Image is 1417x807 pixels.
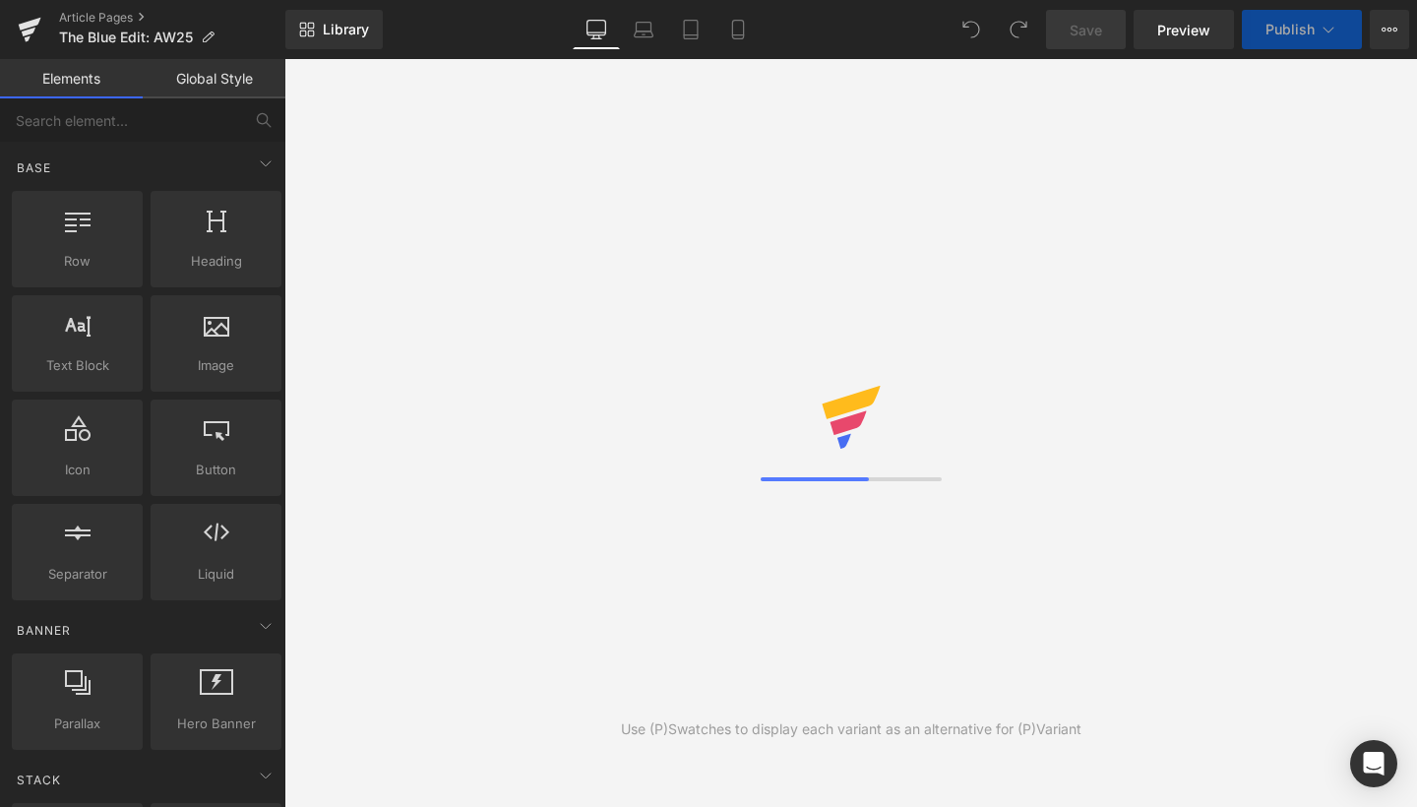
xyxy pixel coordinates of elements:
[285,10,383,49] a: New Library
[59,10,285,26] a: Article Pages
[1157,20,1210,40] span: Preview
[18,714,137,734] span: Parallax
[15,771,63,789] span: Stack
[1350,740,1397,787] div: Open Intercom Messenger
[1370,10,1409,49] button: More
[18,251,137,272] span: Row
[156,251,276,272] span: Heading
[15,158,53,177] span: Base
[952,10,991,49] button: Undo
[1070,20,1102,40] span: Save
[667,10,714,49] a: Tablet
[714,10,762,49] a: Mobile
[323,21,369,38] span: Library
[18,564,137,585] span: Separator
[59,30,193,45] span: The Blue Edit: AW25
[143,59,285,98] a: Global Style
[1265,22,1315,37] span: Publish
[1134,10,1234,49] a: Preview
[15,621,73,640] span: Banner
[620,10,667,49] a: Laptop
[156,714,276,734] span: Hero Banner
[1242,10,1362,49] button: Publish
[156,564,276,585] span: Liquid
[156,355,276,376] span: Image
[573,10,620,49] a: Desktop
[18,355,137,376] span: Text Block
[18,460,137,480] span: Icon
[156,460,276,480] span: Button
[999,10,1038,49] button: Redo
[621,718,1081,740] div: Use (P)Swatches to display each variant as an alternative for (P)Variant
